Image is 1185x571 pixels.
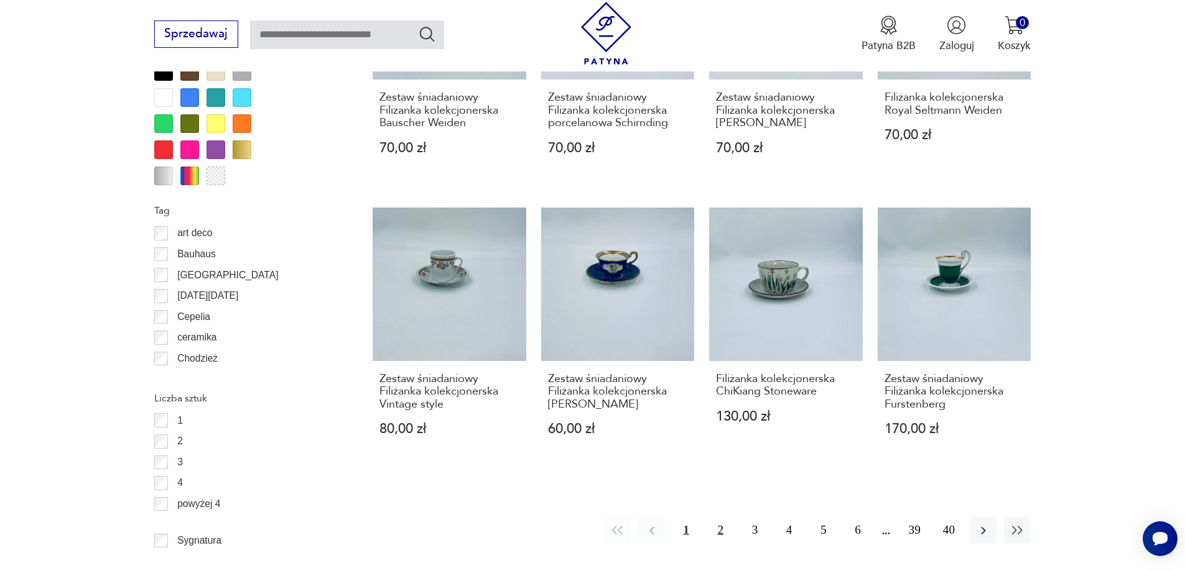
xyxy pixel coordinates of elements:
[177,371,215,387] p: Ćmielów
[154,21,238,48] button: Sprzedawaj
[939,39,974,53] p: Zaloguj
[885,91,1025,117] h3: Filiżanka kolekcjonerska Royal Seltmann Weiden
[862,39,916,53] p: Patyna B2B
[575,2,638,65] img: Patyna - sklep z meblami i dekoracjami vintage
[885,129,1025,142] p: 70,00 zł
[716,142,856,155] p: 70,00 zł
[379,373,519,411] h3: Zestaw śniadaniowy Filiżanka kolekcjonerska Vintage style
[878,208,1031,465] a: Zestaw śniadaniowy Filiżanka kolekcjonerska FurstenbergZestaw śniadaniowy Filiżanka kolekcjonersk...
[776,517,802,544] button: 4
[177,532,221,549] p: Sygnatura
[998,16,1031,53] button: 0Koszyk
[541,208,695,465] a: Zestaw śniadaniowy Filiżanka kolekcjonerska Carl Tielsch AltwasserZestaw śniadaniowy Filiżanka ko...
[548,373,688,411] h3: Zestaw śniadaniowy Filiżanka kolekcjonerska [PERSON_NAME]
[844,517,871,544] button: 6
[885,373,1025,411] h3: Zestaw śniadaniowy Filiżanka kolekcjonerska Furstenberg
[936,517,962,544] button: 40
[707,517,734,544] button: 2
[154,30,238,40] a: Sprzedawaj
[716,410,856,423] p: 130,00 zł
[177,329,216,345] p: ceramika
[177,267,278,283] p: [GEOGRAPHIC_DATA]
[672,517,699,544] button: 1
[548,423,688,436] p: 60,00 zł
[548,142,688,155] p: 70,00 zł
[177,433,183,449] p: 2
[177,288,238,304] p: [DATE][DATE]
[947,16,966,35] img: Ikonka użytkownika
[177,246,216,262] p: Bauhaus
[177,475,183,491] p: 4
[998,39,1031,53] p: Koszyk
[379,142,519,155] p: 70,00 zł
[379,423,519,436] p: 80,00 zł
[154,390,337,406] p: Liczba sztuk
[373,208,526,465] a: Zestaw śniadaniowy Filiżanka kolekcjonerska Vintage styleZestaw śniadaniowy Filiżanka kolekcjoner...
[741,517,768,544] button: 3
[716,91,856,129] h3: Zestaw śniadaniowy Filiżanka kolekcjonerska [PERSON_NAME]
[939,16,974,53] button: Zaloguj
[879,16,898,35] img: Ikona medalu
[548,91,688,129] h3: Zestaw śniadaniowy Filiżanka kolekcjonerska porcelanowa Schirnding
[418,25,436,43] button: Szukaj
[154,203,337,219] p: Tag
[810,517,837,544] button: 5
[177,350,218,367] p: Chodzież
[862,16,916,53] a: Ikona medaluPatyna B2B
[177,496,220,512] p: powyżej 4
[1143,521,1178,556] iframe: Smartsupp widget button
[177,225,212,241] p: art deco
[1005,16,1024,35] img: Ikona koszyka
[177,309,210,325] p: Cepelia
[901,517,928,544] button: 39
[709,208,863,465] a: Filiżanka kolekcjonerska ChiKiang StonewareFiliżanka kolekcjonerska ChiKiang Stoneware130,00 zł
[716,373,856,398] h3: Filiżanka kolekcjonerska ChiKiang Stoneware
[885,423,1025,436] p: 170,00 zł
[862,16,916,53] button: Patyna B2B
[1016,16,1029,29] div: 0
[177,413,183,429] p: 1
[177,454,183,470] p: 3
[379,91,519,129] h3: Zestaw śniadaniowy Filiżanka kolekcjonerska Bauscher Weiden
